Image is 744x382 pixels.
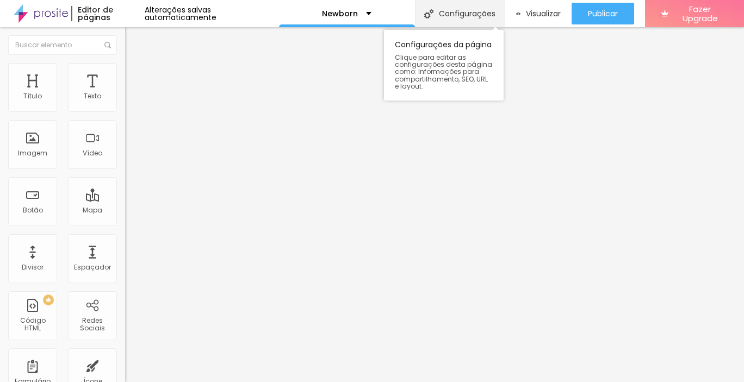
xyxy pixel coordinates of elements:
[505,3,572,24] button: Visualizar
[23,92,42,100] div: Título
[11,317,54,333] div: Código HTML
[83,206,102,214] div: Mapa
[71,317,114,333] div: Redes Sociais
[424,9,433,18] img: Icone
[145,6,279,21] div: Alterações salvas automaticamente
[125,27,744,382] iframe: Editor
[516,9,520,18] img: view-1.svg
[673,4,728,23] span: Fazer Upgrade
[83,149,102,157] div: Vídeo
[395,54,493,90] span: Clique para editar as configurações desta página como: Informações para compartilhamento, SEO, UR...
[384,30,504,101] div: Configurações da página
[322,10,358,17] p: Newborn
[526,9,561,18] span: Visualizar
[8,35,117,55] input: Buscar elemento
[104,42,111,48] img: Icone
[71,6,145,21] div: Editor de páginas
[84,92,101,100] div: Texto
[22,264,44,271] div: Divisor
[23,206,43,214] div: Botão
[572,3,634,24] button: Publicar
[74,264,111,271] div: Espaçador
[18,149,47,157] div: Imagem
[588,9,618,18] span: Publicar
